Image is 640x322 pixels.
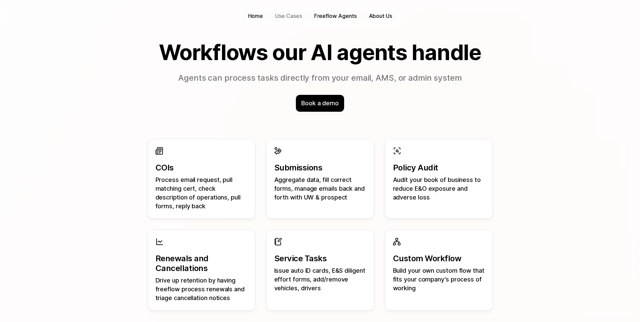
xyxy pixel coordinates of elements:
p: Agents can process tasks directly from your email, AMS, or admin system [126,72,514,84]
p: Custom Workflow [393,254,485,264]
p: Renewals and Cancellations [156,254,247,273]
p: Process email request, pull matching cert, check description of operations, pull forms, reply back [156,176,247,211]
h2: Workflows our AI agents handle [126,41,514,64]
p: Issue auto ID cards, E&S diligent effort forms, add/remove vehicles, drivers [274,266,366,293]
p: Build your own custom flow that fits your company’s process of working [393,266,485,293]
button: Use Cases [272,11,305,21]
p: About Us [369,12,392,20]
p: Aggregate data, fill correct forms, manage emails back and forth with UW & prospect [274,176,366,202]
a: Freeflow Agents [311,11,360,21]
p: Audit your book of business to reduce E&O exposure and adverse loss [393,176,485,202]
p: Use Cases [275,12,302,20]
p: Drive up retention by having freeflow process renewals and triage cancellation notices [156,276,247,302]
div: Book a demo [296,95,344,112]
p: Freeflow Agents [314,12,357,20]
a: About Us [365,11,395,21]
p: Submissions [274,163,366,173]
p: Book a demo [301,99,339,108]
p: Policy Audit [393,163,485,173]
p: Service Tasks [274,254,366,264]
p: COIs [156,163,247,173]
p: Home [248,12,263,20]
